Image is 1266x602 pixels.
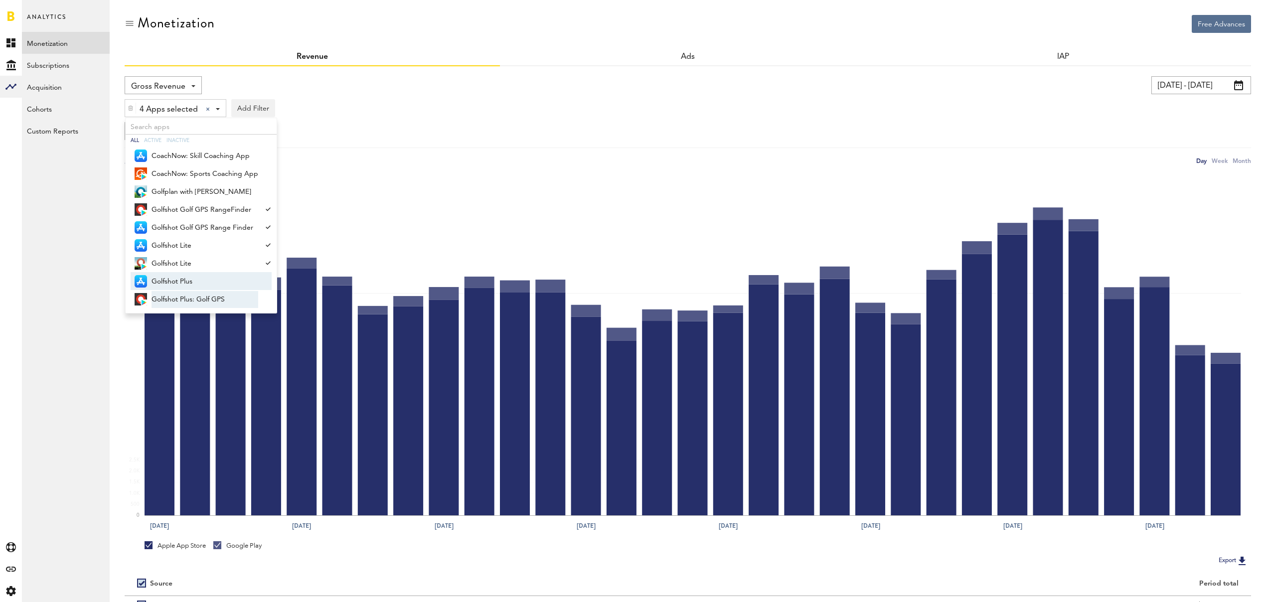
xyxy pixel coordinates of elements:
[435,521,454,530] text: [DATE]
[152,237,258,254] span: Golfshot Lite
[129,491,140,496] text: 1.0K
[152,219,258,236] span: Golfshot Golf GPS Range Finder
[152,201,258,218] span: Golfshot Golf GPS RangeFinder
[131,147,262,164] a: CoachNow: Skill Coaching App
[1236,555,1248,567] img: Export
[131,164,262,182] a: CoachNow: Sports Coaching App
[1216,554,1251,567] button: Export
[141,192,147,198] img: 17.png
[861,521,880,530] text: [DATE]
[1145,521,1164,530] text: [DATE]
[206,107,210,111] div: Clear
[138,15,215,31] div: Monetization
[681,53,695,61] a: Ads
[129,457,140,462] text: 2.5K
[22,32,110,54] a: Monetization
[1192,15,1251,33] button: Free Advances
[21,7,57,16] span: Support
[22,54,110,76] a: Subscriptions
[131,135,139,147] div: All
[1003,521,1022,530] text: [DATE]
[719,521,738,530] text: [DATE]
[131,254,262,272] a: Golfshot Lite
[152,148,258,164] span: CoachNow: Skill Coaching App
[131,502,140,507] text: 500
[135,167,147,180] img: 2Xbc31OCI-Vjec7zXvAE2OM2ObFaU9b1-f7yXthkulAYejON_ZuzouX1xWJgL0G7oZ0
[22,120,110,142] a: Custom Reports
[129,480,140,485] text: 1.5K
[1212,155,1228,166] div: Week
[131,236,262,254] a: Golfshot Lite
[131,272,262,290] a: Golfshot Plus
[152,165,258,182] span: CoachNow: Sports Coaching App
[135,257,147,270] img: a11NXiQTRNSXhrAMvtN-2slz3VkCtde3tPM6Zm9MgPNPABo-zWWBvkmQmOQm8mMzBJY
[145,541,206,550] div: Apple App Store
[128,105,134,112] img: trash_awesome_blue.svg
[141,300,147,305] img: 17.png
[292,521,311,530] text: [DATE]
[131,78,185,95] span: Gross Revenue
[22,98,110,120] a: Cohorts
[297,53,328,61] a: Revenue
[129,468,140,473] text: 2.0K
[141,264,147,270] img: 17.png
[700,580,1239,588] div: Period total
[1233,155,1251,166] div: Month
[27,11,66,32] span: Analytics
[135,275,147,288] img: 21.png
[152,291,258,308] span: Golfshot Plus: Golf GPS
[141,210,147,216] img: 17.png
[135,203,147,216] img: 9UIL7DXlNAIIFEZzCGWNoqib7oEsivjZRLL_hB0ZyHGU9BuA-VfhrlfGZ8low1eCl7KE
[125,100,136,117] div: Delete
[213,541,262,550] div: Google Play
[135,239,147,252] img: 21.png
[137,513,140,518] text: 0
[152,273,258,290] span: Golfshot Plus
[22,76,110,98] a: Acquisition
[577,521,596,530] text: [DATE]
[150,580,172,588] div: Source
[1057,53,1069,61] a: IAP
[152,255,258,272] span: Golfshot Lite
[135,150,147,162] img: 21.png
[131,290,262,308] a: Golfshot Plus: Golf GPS
[150,521,169,530] text: [DATE]
[231,99,275,117] button: Add Filter
[135,185,147,198] img: sBPeqS6XAcNXYiGp6eff5ihk_aIia0HG7q23RzlLlG3UvEseAchHCstpU1aPnIK6Zg
[135,293,147,305] img: qo9Ua-kR-mJh2mDZAFTx63M3e_ysg5da39QDrh9gHco8-Wy0ARAsrZgd-3XanziKTNQl
[135,221,147,234] img: 21.png
[144,135,161,147] div: Active
[126,118,277,135] input: Search apps
[166,135,189,147] div: Inactive
[131,200,262,218] a: Golfshot Golf GPS RangeFinder
[131,182,262,200] a: Golfplan with [PERSON_NAME]
[131,218,262,236] a: Golfshot Golf GPS Range Finder
[152,183,258,200] span: Golfplan with [PERSON_NAME]
[140,101,198,118] span: 4 Apps selected
[141,174,147,180] img: 17.png
[1196,155,1207,166] div: Day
